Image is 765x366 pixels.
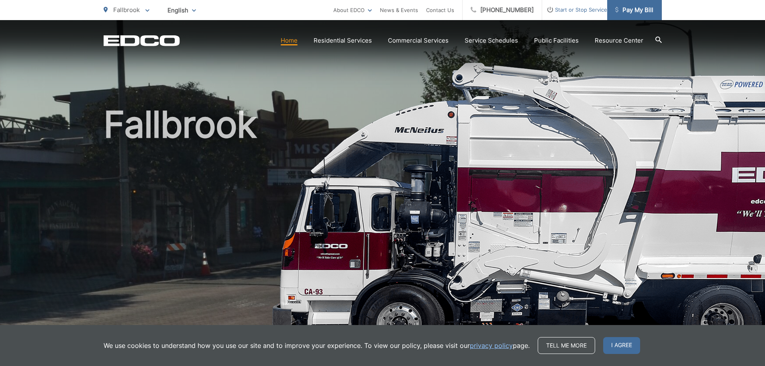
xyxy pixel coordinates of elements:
a: Commercial Services [388,36,449,45]
a: Public Facilities [534,36,579,45]
a: privacy policy [470,341,513,350]
p: We use cookies to understand how you use our site and to improve your experience. To view our pol... [104,341,530,350]
a: Service Schedules [465,36,518,45]
h1: Fallbrook [104,104,662,359]
a: Home [281,36,298,45]
span: Fallbrook [113,6,140,14]
span: Pay My Bill [615,5,653,15]
a: EDCD logo. Return to the homepage. [104,35,180,46]
a: About EDCO [333,5,372,15]
span: English [161,3,202,17]
span: I agree [603,337,640,354]
a: Resource Center [595,36,643,45]
a: Contact Us [426,5,454,15]
a: News & Events [380,5,418,15]
a: Residential Services [314,36,372,45]
a: Tell me more [538,337,595,354]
